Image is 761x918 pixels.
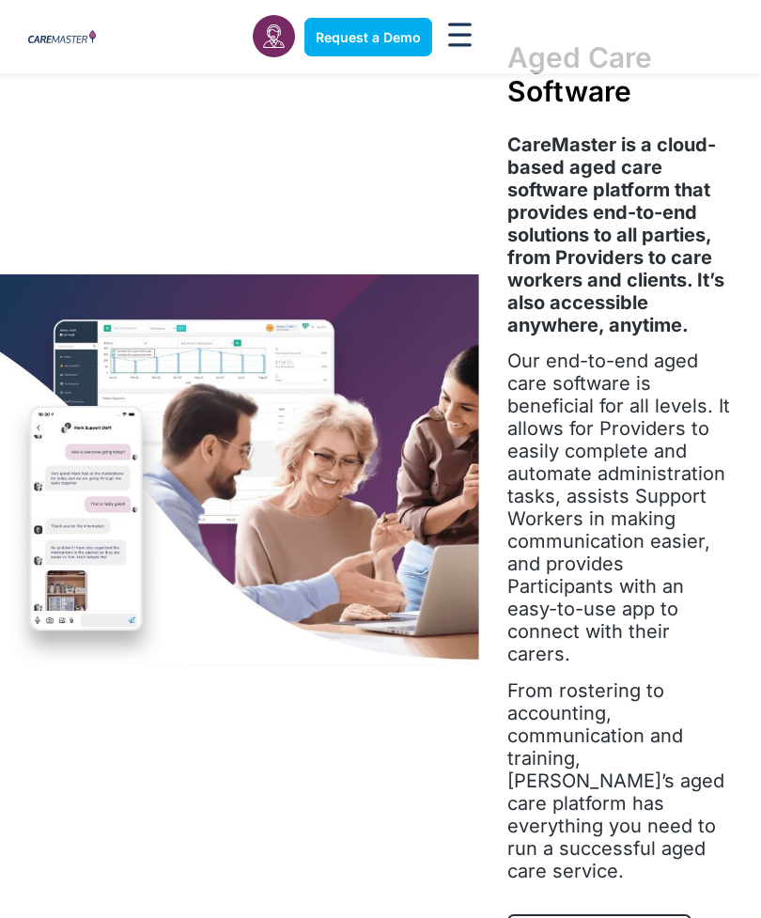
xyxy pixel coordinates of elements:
a: Request a Demo [304,18,432,56]
div: Menu Toggle [442,17,477,57]
strong: CareMaster is a cloud-based aged care software platform that provides end-to-end solutions to all... [507,133,724,336]
span: Request a Demo [316,29,421,45]
span: Our end-to-end aged care software is beneficial for all levels. It allows for Providers to easily... [507,350,730,665]
h1: Aged Care Software [507,40,733,108]
span: From rostering to accounting, communication and training, [PERSON_NAME]’s aged care platform has ... [507,679,724,882]
img: CareMaster Logo [28,30,96,45]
